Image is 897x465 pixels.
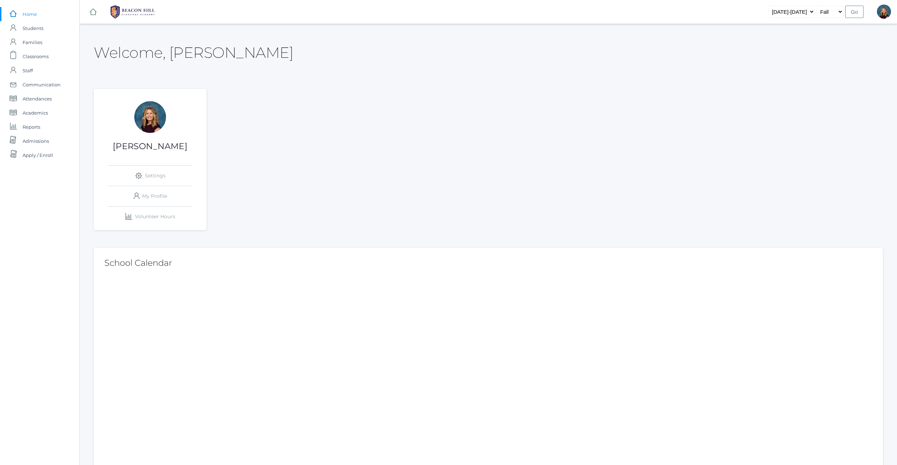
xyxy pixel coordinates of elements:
span: Students [23,21,43,35]
h1: [PERSON_NAME] [94,142,207,151]
span: Staff [23,63,33,78]
span: Admissions [23,134,49,148]
a: Settings [108,166,192,186]
span: Academics [23,106,48,120]
span: Classrooms [23,49,49,63]
div: Lindsay Leeds [877,5,891,19]
div: Lindsay Leeds [134,101,166,133]
span: Reports [23,120,40,134]
h2: School Calendar [104,258,872,268]
a: Volunteer Hours [108,207,192,227]
span: Apply / Enroll [23,148,53,162]
a: My Profile [108,186,192,206]
span: Communication [23,78,61,92]
input: Go [845,6,864,18]
h2: Welcome, [PERSON_NAME] [94,44,293,61]
img: BHCALogos-05-308ed15e86a5a0abce9b8dd61676a3503ac9727e845dece92d48e8588c001991.png [106,3,159,21]
span: Attendances [23,92,52,106]
span: Home [23,7,37,21]
span: Families [23,35,42,49]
